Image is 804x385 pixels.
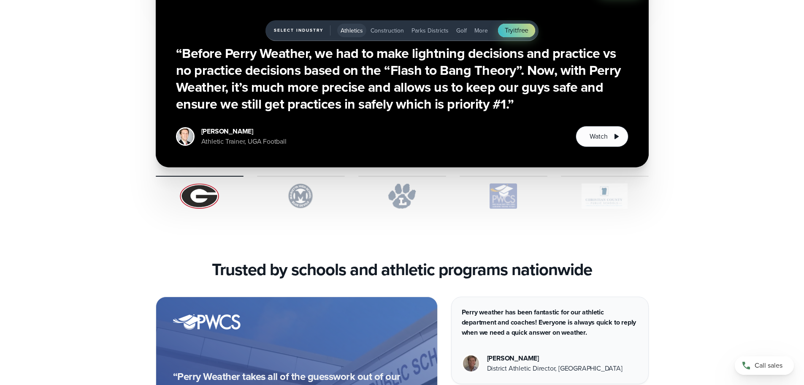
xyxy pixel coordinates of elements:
[176,45,628,112] h3: “Before Perry Weather, we had to make lightning decisions and practice vs no practice decisions b...
[471,24,491,37] button: More
[212,259,592,280] h3: Trusted by schools and athletic programs nationwide
[367,24,407,37] button: Construction
[341,26,363,35] span: Athletics
[337,24,366,37] button: Athletics
[463,355,479,371] img: Vestavia Hills High School Headshot
[462,307,638,338] p: Perry weather has been fantastic for our athletic department and coaches! Everyone is always quic...
[411,26,449,35] span: Parks Districts
[576,126,628,147] button: Watch
[590,131,607,142] span: Watch
[487,363,623,374] div: District Athletic Director, [GEOGRAPHIC_DATA]
[498,24,535,37] a: Tryitfree
[505,25,528,35] span: Try free
[274,25,330,35] span: Select Industry
[201,137,287,147] div: Athletic Trainer, UGA Football
[474,26,488,35] span: More
[201,126,287,137] div: [PERSON_NAME]
[453,24,470,37] button: Golf
[487,353,623,363] div: [PERSON_NAME]
[735,356,794,375] a: Call sales
[257,183,345,209] img: Marietta-High-School.svg
[408,24,452,37] button: Parks Districts
[456,26,467,35] span: Golf
[513,25,517,35] span: it
[755,360,782,371] span: Call sales
[371,26,404,35] span: Construction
